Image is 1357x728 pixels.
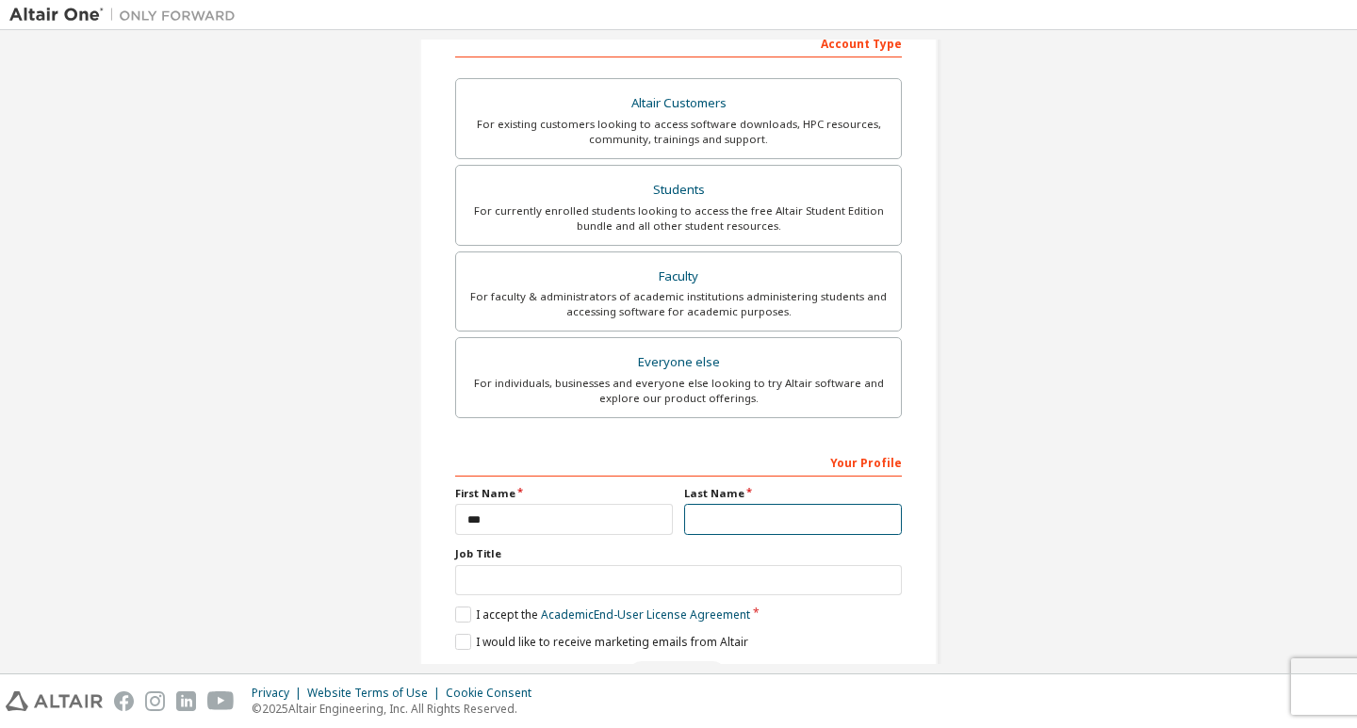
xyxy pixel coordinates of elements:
[446,686,543,701] div: Cookie Consent
[6,691,103,711] img: altair_logo.svg
[541,607,750,623] a: Academic End-User License Agreement
[252,686,307,701] div: Privacy
[467,117,890,147] div: For existing customers looking to access software downloads, HPC resources, community, trainings ...
[467,177,890,203] div: Students
[455,661,902,689] div: Read and acccept EULA to continue
[455,607,750,623] label: I accept the
[467,289,890,319] div: For faculty & administrators of academic institutions administering students and accessing softwa...
[467,90,890,117] div: Altair Customers
[307,686,446,701] div: Website Terms of Use
[252,701,543,717] p: © 2025 Altair Engineering, Inc. All Rights Reserved.
[455,486,673,501] label: First Name
[684,486,902,501] label: Last Name
[467,203,890,234] div: For currently enrolled students looking to access the free Altair Student Edition bundle and all ...
[455,634,748,650] label: I would like to receive marketing emails from Altair
[467,376,890,406] div: For individuals, businesses and everyone else looking to try Altair software and explore our prod...
[207,691,235,711] img: youtube.svg
[467,264,890,290] div: Faculty
[455,446,902,477] div: Your Profile
[176,691,196,711] img: linkedin.svg
[455,546,902,561] label: Job Title
[455,27,902,57] div: Account Type
[9,6,245,24] img: Altair One
[114,691,134,711] img: facebook.svg
[145,691,165,711] img: instagram.svg
[467,349,890,376] div: Everyone else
